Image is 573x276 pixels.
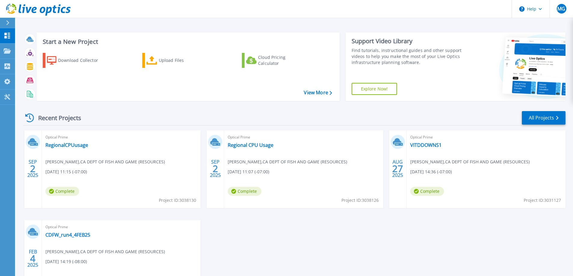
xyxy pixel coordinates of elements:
[410,142,442,148] a: VITDDOWNS1
[258,54,306,66] div: Cloud Pricing Calculator
[45,142,88,148] a: RegionalCPUusage
[228,168,269,175] span: [DATE] 11:07 (-07:00)
[45,168,87,175] span: [DATE] 11:15 (-07:00)
[352,83,397,95] a: Explore Now!
[228,187,261,196] span: Complete
[43,53,110,68] a: Download Collector
[159,54,207,66] div: Upload Files
[410,168,452,175] span: [DATE] 14:36 (-07:00)
[524,197,561,204] span: Project ID: 3031127
[228,134,379,141] span: Optical Prime
[352,47,464,65] div: Find tutorials, instructional guides and other support videos to help you make the most of your L...
[557,6,565,11] span: MG
[30,166,35,171] span: 2
[228,159,347,165] span: [PERSON_NAME] , CA DEPT OF FISH AND GAME (RESOURCES)
[142,53,209,68] a: Upload Files
[45,258,87,265] span: [DATE] 14:19 (-08:00)
[45,159,165,165] span: [PERSON_NAME] , CA DEPT OF FISH AND GAME (RESOURCES)
[45,224,197,230] span: Optical Prime
[58,54,106,66] div: Download Collector
[410,159,530,165] span: [PERSON_NAME] , CA DEPT OF FISH AND GAME (RESOURCES)
[213,166,218,171] span: 2
[341,197,379,204] span: Project ID: 3038126
[45,248,165,255] span: [PERSON_NAME] , CA DEPT OF FISH AND GAME (RESOURCES)
[522,111,565,125] a: All Projects
[27,158,39,180] div: SEP 2025
[304,90,332,96] a: View More
[210,158,221,180] div: SEP 2025
[242,53,309,68] a: Cloud Pricing Calculator
[392,166,403,171] span: 27
[410,187,444,196] span: Complete
[43,38,332,45] h3: Start a New Project
[45,187,79,196] span: Complete
[159,197,196,204] span: Project ID: 3038130
[410,134,562,141] span: Optical Prime
[45,232,90,238] a: CDFW_run4_4FEB25
[45,134,197,141] span: Optical Prime
[228,142,273,148] a: Regional CPU Usage
[23,111,89,125] div: Recent Projects
[392,158,403,180] div: AUG 2025
[30,256,35,261] span: 4
[27,247,39,269] div: FEB 2025
[352,37,464,45] div: Support Video Library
